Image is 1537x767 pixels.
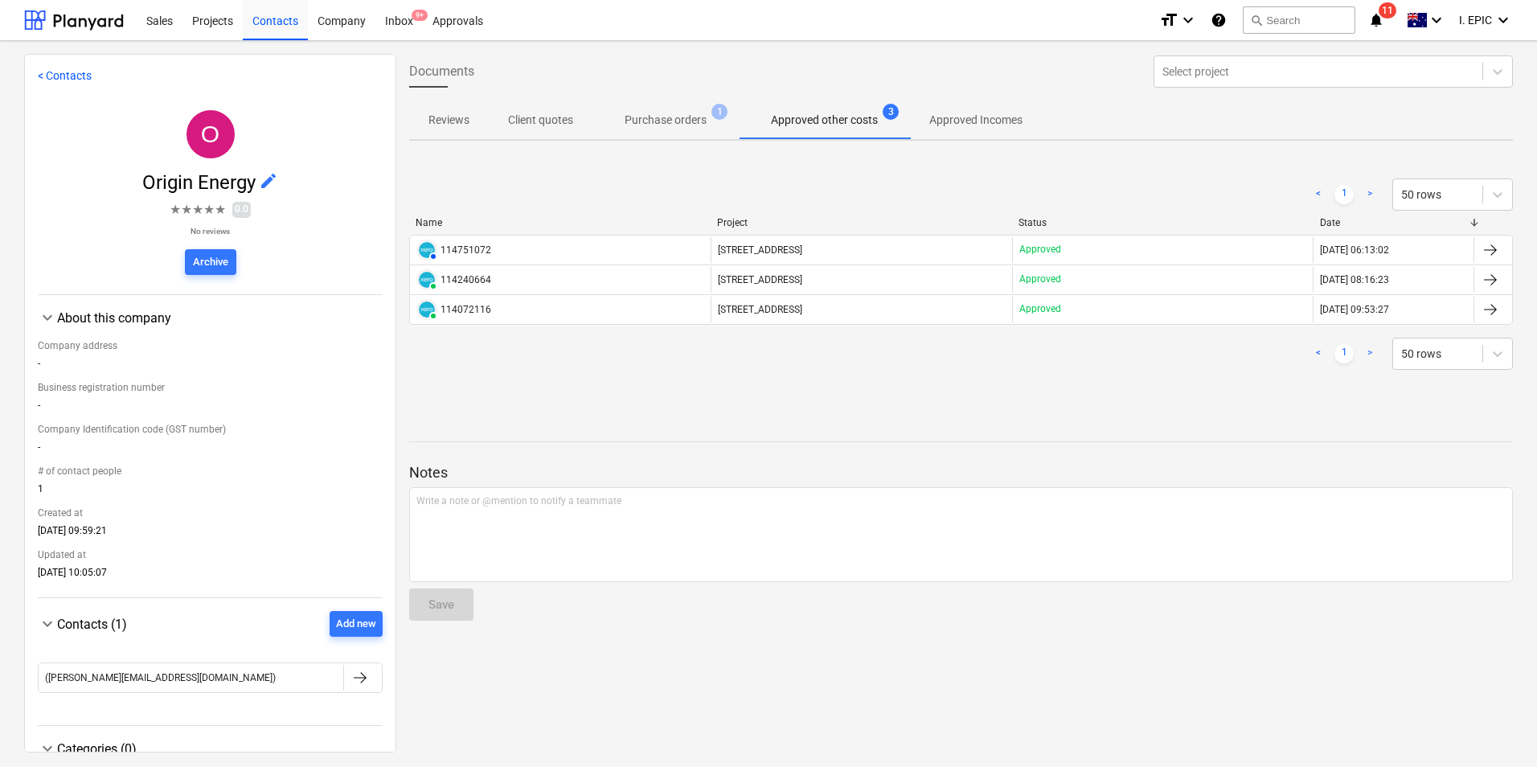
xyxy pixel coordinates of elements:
div: About this company [57,310,383,326]
div: - [38,441,383,459]
a: Previous page [1309,185,1328,204]
div: - [38,358,383,375]
div: Created at [38,501,383,525]
div: Categories (0) [57,741,383,757]
span: 11 [1379,2,1396,18]
span: I. EPIC [1459,14,1492,27]
div: Invoice has been synced with Xero and its status is currently PAID [416,269,437,290]
span: ★ [215,200,226,219]
div: Archive [193,253,228,272]
div: Add new [336,615,376,634]
div: [DATE] 06:13:02 [1320,244,1389,256]
iframe: Chat Widget [1457,690,1537,767]
div: About this company [38,308,383,327]
span: keyboard_arrow_down [38,739,57,758]
div: Business registration number [38,375,383,400]
p: No reviews [170,226,251,236]
div: Status [1019,217,1307,228]
div: 114240664 [441,274,491,285]
div: Company address [38,334,383,358]
span: 0.0 [232,202,251,217]
a: Previous page [1309,344,1328,363]
div: [DATE] 10:05:07 [38,567,383,584]
div: Date [1320,217,1468,228]
span: Documents [409,62,474,81]
p: Approved [1019,302,1061,316]
div: Name [416,217,704,228]
p: Notes [409,463,1513,482]
span: 248 Bay Rd, Sandringham [718,304,802,315]
a: Next page [1360,185,1379,204]
div: Updated at [38,543,383,567]
p: Reviews [428,112,469,129]
span: ★ [170,200,181,219]
span: 248 Bay Rd, Sandringham [718,244,802,256]
div: Project [717,217,1006,228]
div: # of contact people [38,459,383,483]
div: About this company [38,327,383,584]
a: Next page [1360,344,1379,363]
img: xero.svg [419,301,435,318]
span: 9+ [412,10,428,21]
button: Search [1243,6,1355,34]
span: 76 Beach Rd, Sandringham [718,274,802,285]
span: O [201,121,219,147]
div: 114072116 [441,304,491,315]
a: < Contacts [38,69,92,82]
p: Approved [1019,273,1061,286]
i: Knowledge base [1211,10,1227,30]
div: Contacts (1)Add new [38,611,383,637]
i: notifications [1368,10,1384,30]
p: Approved Incomes [929,112,1023,129]
img: xero.svg [419,242,435,258]
span: ★ [181,200,192,219]
i: keyboard_arrow_down [1178,10,1198,30]
p: Client quotes [508,112,573,129]
span: 3 [883,104,899,120]
span: search [1250,14,1263,27]
span: keyboard_arrow_down [38,308,57,327]
div: 114751072 [441,244,491,256]
div: 1 [38,483,383,501]
div: Contacts (1)Add new [38,637,383,712]
img: xero.svg [419,272,435,288]
i: format_size [1159,10,1178,30]
span: ★ [192,200,203,219]
div: Invoice has been synced with Xero and its status is currently PAID [416,299,437,320]
div: Invoice has been synced with Xero and its status is currently AUTHORISED [416,240,437,260]
p: Approved other costs [771,112,878,129]
span: Contacts (1) [57,617,127,632]
div: Categories (0) [38,739,383,758]
div: [DATE] 09:53:27 [1320,304,1389,315]
i: keyboard_arrow_down [1494,10,1513,30]
span: Origin Energy [142,171,259,194]
div: [DATE] 09:59:21 [38,525,383,543]
span: ★ [203,200,215,219]
button: Archive [185,249,236,275]
span: edit [259,171,278,191]
p: Approved [1019,243,1061,256]
div: ([PERSON_NAME][EMAIL_ADDRESS][DOMAIN_NAME]) [45,672,276,683]
span: 1 [711,104,728,120]
div: [DATE] 08:16:23 [1320,274,1389,285]
p: Purchase orders [625,112,707,129]
div: Company Identification code (GST number) [38,417,383,441]
div: Origin [186,110,235,158]
i: keyboard_arrow_down [1427,10,1446,30]
a: Page 1 is your current page [1334,344,1354,363]
span: keyboard_arrow_down [38,614,57,634]
a: Page 1 is your current page [1334,185,1354,204]
div: - [38,400,383,417]
button: Add new [330,611,383,637]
